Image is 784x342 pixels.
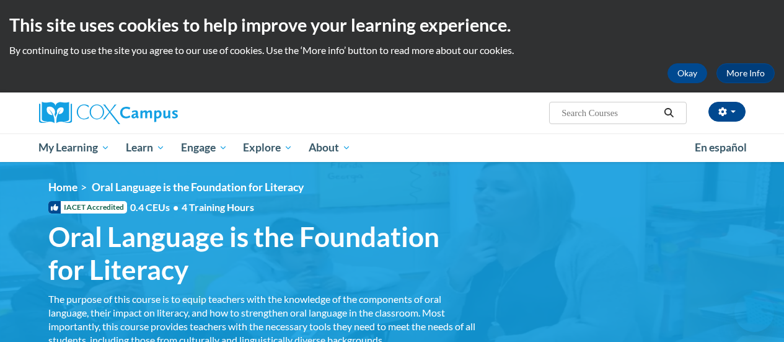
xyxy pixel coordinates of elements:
a: My Learning [31,133,118,162]
h2: This site uses cookies to help improve your learning experience. [9,12,775,37]
span: My Learning [38,140,110,155]
img: Cox Campus [39,102,178,124]
p: By continuing to use the site you agree to our use of cookies. Use the ‘More info’ button to read... [9,43,775,57]
span: • [173,201,178,213]
span: Learn [126,140,165,155]
button: Account Settings [708,102,746,122]
span: Engage [181,140,227,155]
iframe: Button to launch messaging window [734,292,774,332]
a: More Info [716,63,775,83]
span: IACET Accredited [48,201,127,214]
button: Search [659,106,678,120]
span: Oral Language is the Foundation for Literacy [48,220,476,286]
a: Home [48,181,77,194]
span: 0.4 CEUs [130,200,254,214]
a: About [301,133,359,162]
span: About [309,140,351,155]
a: Explore [235,133,301,162]
div: Main menu [30,133,755,162]
a: Cox Campus [39,102,262,124]
a: Engage [173,133,236,162]
span: Oral Language is the Foundation for Literacy [92,181,304,194]
span: Explore [243,140,293,155]
span: 4 Training Hours [182,201,254,213]
a: En español [687,135,755,161]
span: En español [695,141,747,154]
input: Search Courses [560,106,659,120]
a: Learn [118,133,173,162]
button: Okay [667,63,707,83]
